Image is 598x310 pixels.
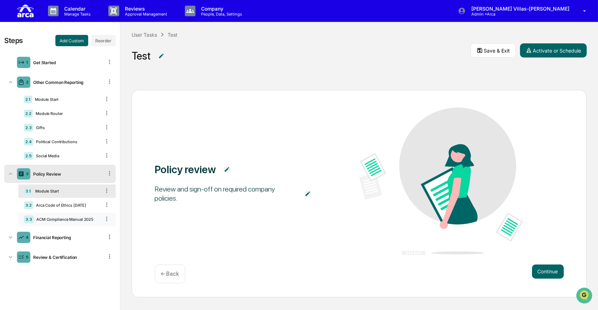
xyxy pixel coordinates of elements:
iframe: Open customer support [575,287,594,306]
div: ACM Compliance Manual 2025 [34,217,101,222]
img: Additional Document Icon [223,166,230,173]
div: Past conversations [7,78,47,84]
div: 🖐️ [7,126,13,132]
p: Calendar [59,6,94,12]
div: 3.2 [24,201,33,209]
p: ← Back [161,271,179,277]
button: Continue [532,265,564,279]
img: 8933085812038_c878075ebb4cc5468115_72.jpg [15,54,28,67]
button: Activate or Schedule [520,43,587,57]
div: We're available if you need us! [32,61,97,67]
div: 🔎 [7,139,13,145]
p: Admin • Arca [466,12,531,17]
div: Gifts [33,125,101,130]
a: Powered byPylon [50,156,85,161]
p: Approval Management [119,12,171,17]
div: 4 [26,235,29,240]
img: 1746055101610-c473b297-6a78-478c-a979-82029cc54cd1 [14,96,20,102]
p: Manage Tasks [59,12,94,17]
div: Arca Code of Ethics [DATE] [33,203,101,208]
div: 2.5 [24,152,33,160]
div: Test [132,49,151,62]
div: Policy Review [30,171,103,177]
button: Add Custom [55,35,88,46]
img: Policy review [359,108,523,255]
p: Company [195,6,246,12]
div: 2.3 [24,124,33,132]
p: [PERSON_NAME] Villas-[PERSON_NAME] [466,6,573,12]
span: Preclearance [14,125,46,132]
a: 🗄️Attestations [48,122,90,135]
button: Save & Exit [471,43,516,57]
a: 🔎Data Lookup [4,136,47,148]
button: Start new chat [120,56,128,65]
img: logo [17,3,34,19]
div: 5 [26,255,29,260]
div: Other Common Reporting [30,80,103,85]
div: Get Started [30,60,103,65]
span: Data Lookup [14,139,44,146]
span: • [59,96,61,102]
div: Political Contributions [33,139,101,144]
a: 🖐️Preclearance [4,122,48,135]
button: Reorder [91,35,116,46]
div: 2.1 [24,96,32,103]
img: 1746055101610-c473b297-6a78-478c-a979-82029cc54cd1 [7,54,20,67]
div: Review and sign-off on required company policies. [155,184,297,203]
div: 3.1 [24,187,32,195]
div: Steps [4,36,23,45]
div: 2.2 [24,110,33,117]
div: 3.3 [24,215,34,223]
div: User Tasks [132,32,157,38]
div: Policy review [155,163,216,176]
div: Start new chat [32,54,116,61]
div: 1 [26,60,28,65]
span: [DATE] [62,96,77,102]
div: Review & Certification [30,255,103,260]
p: How can we help? [7,15,128,26]
div: Module Start [32,97,101,102]
div: 3 [26,171,29,176]
span: Attestations [58,125,87,132]
div: Financial Reporting [30,235,103,240]
div: Module Router [33,111,101,116]
button: See all [109,77,128,85]
div: Social Media [33,153,101,158]
span: Pylon [70,156,85,161]
img: Additional Document Icon [158,53,165,60]
p: People, Data, Settings [195,12,246,17]
div: 🗄️ [51,126,57,132]
p: Reviews [119,6,171,12]
div: 2.4 [24,138,33,146]
div: Module Start [32,189,101,194]
img: Jack Rasmussen [7,89,18,101]
img: Additional Document Icon [304,190,311,197]
span: [PERSON_NAME] [22,96,57,102]
div: 2 [26,80,29,85]
div: Test [168,32,177,38]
